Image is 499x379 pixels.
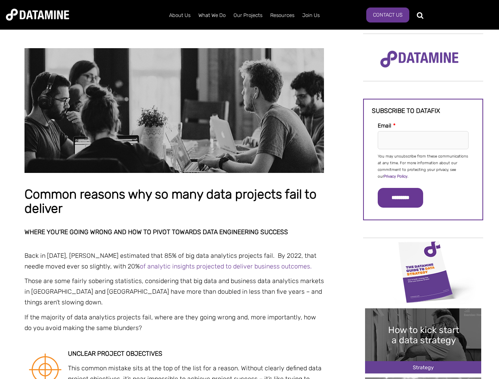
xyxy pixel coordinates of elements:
img: Data Strategy Cover thumbnail [365,239,481,304]
a: Our Projects [230,5,266,26]
p: Back in [DATE], [PERSON_NAME] estimated that 85% of big data analytics projects fail. By 2022, th... [24,250,324,272]
img: 20241212 How to kick start a data strategy-2 [365,308,481,373]
img: Common reasons why so many data projects fail to deliver [24,48,324,173]
a: Privacy Policy [384,174,407,179]
img: Datamine [6,9,69,21]
p: Those are some fairly sobering statistics, considering that big data and business data analytics ... [24,276,324,308]
a: About Us [165,5,194,26]
p: If the majority of data analytics projects fail, where are they going wrong and, more importantly... [24,312,324,333]
a: Resources [266,5,298,26]
a: What We Do [194,5,230,26]
strong: Unclear project objectives [68,350,162,357]
p: You may unsubscribe from these communications at any time. For more information about our commitm... [378,153,469,180]
a: Join Us [298,5,324,26]
img: Datamine Logo No Strapline - Purple [375,45,464,73]
h1: Common reasons why so many data projects fail to deliver [24,188,324,216]
h2: Where you’re going wrong and how to pivot towards data engineering success [24,229,324,236]
span: Email [378,122,391,129]
a: of analytic insights projected to deliver business outcomes. [140,263,312,270]
a: Contact Us [366,8,409,23]
h3: Subscribe to datafix [372,107,475,114]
